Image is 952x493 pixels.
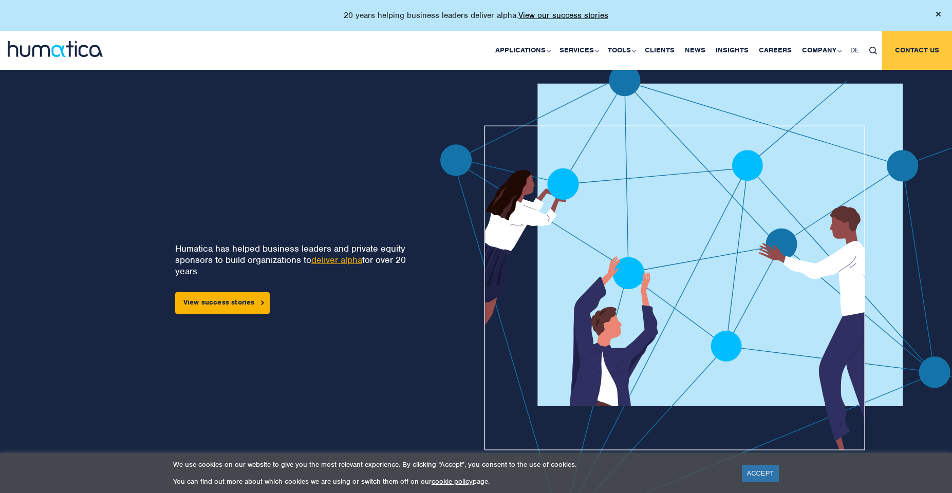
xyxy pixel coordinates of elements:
[175,292,270,314] a: View success stories
[845,31,864,70] a: DE
[603,31,640,70] a: Tools
[680,31,711,70] a: News
[173,460,729,469] p: We use cookies on our website to give you the most relevant experience. By clicking “Accept”, you...
[554,31,603,70] a: Services
[850,46,859,54] span: DE
[518,10,608,21] a: View our success stories
[797,31,845,70] a: Company
[344,10,608,21] p: 20 years helping business leaders deliver alpha.
[8,41,103,57] img: logo
[261,300,264,305] img: arrowicon
[175,243,406,277] p: Humatica has helped business leaders and private equity sponsors to build organizations to for ov...
[754,31,797,70] a: Careers
[742,465,779,482] a: ACCEPT
[882,31,952,70] a: Contact us
[490,31,554,70] a: Applications
[711,31,754,70] a: Insights
[640,31,680,70] a: Clients
[173,477,729,486] p: You can find out more about which cookies we are using or switch them off on our page.
[311,254,362,266] a: deliver alpha
[869,47,877,54] img: search_icon
[432,477,473,486] a: cookie policy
